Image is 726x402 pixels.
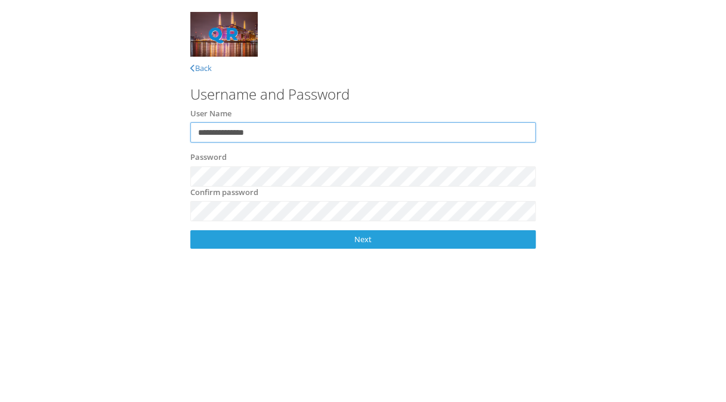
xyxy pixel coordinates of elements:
[190,108,231,120] label: User Name
[190,86,536,102] h3: Username and Password
[190,230,536,249] a: Next
[190,187,258,199] label: Confirm password
[190,151,227,163] label: Password
[190,12,258,57] img: QRFILETT.png
[190,63,212,73] a: Back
